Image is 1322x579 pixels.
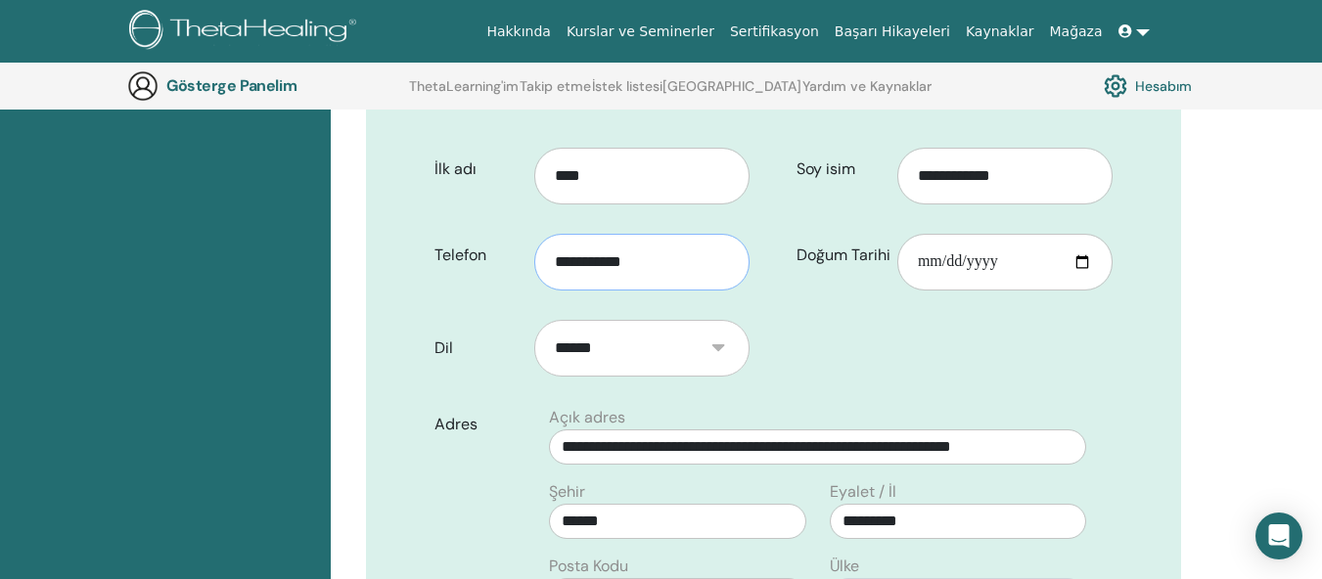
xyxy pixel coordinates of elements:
[592,78,662,110] a: İstek listesi
[486,23,551,39] font: Hakkında
[549,556,628,576] font: Posta Kodu
[958,14,1042,50] a: Kaynaklar
[827,14,958,50] a: Başarı Hikayeleri
[434,245,486,265] font: Telefon
[520,78,591,110] a: Takip etme
[830,481,896,502] font: Eyalet / İl
[830,556,859,576] font: Ülke
[166,75,296,96] font: Gösterge Panelim
[567,23,714,39] font: Kurslar ve Seminerler
[730,23,819,39] font: Sertifikasyon
[1041,14,1110,50] a: Mağaza
[479,14,559,50] a: Hakkında
[549,481,585,502] font: Şehir
[129,10,363,54] img: logo.png
[797,245,890,265] font: Doğum Tarihi
[662,77,801,95] font: [GEOGRAPHIC_DATA]
[966,23,1034,39] font: Kaynaklar
[592,77,662,95] font: İstek listesi
[1049,23,1102,39] font: Mağaza
[559,14,722,50] a: Kurslar ve Seminerler
[797,158,855,179] font: Soy isim
[520,77,591,95] font: Takip etme
[434,414,478,434] font: Adres
[1104,69,1192,103] a: Hesabım
[549,407,625,427] font: Açık adres
[802,78,932,110] a: Yardım ve Kaynaklar
[409,77,519,95] font: ThetaLearning'im
[434,158,477,179] font: İlk adı
[722,14,827,50] a: Sertifikasyon
[409,78,519,110] a: ThetaLearning'im
[1255,512,1302,559] div: Open Intercom Messenger
[1104,69,1127,103] img: cog.svg
[662,78,801,110] a: [GEOGRAPHIC_DATA]
[802,77,932,95] font: Yardım ve Kaynaklar
[1135,78,1192,96] font: Hesabım
[434,337,453,358] font: Dil
[127,70,159,102] img: generic-user-icon.jpg
[835,23,950,39] font: Başarı Hikayeleri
